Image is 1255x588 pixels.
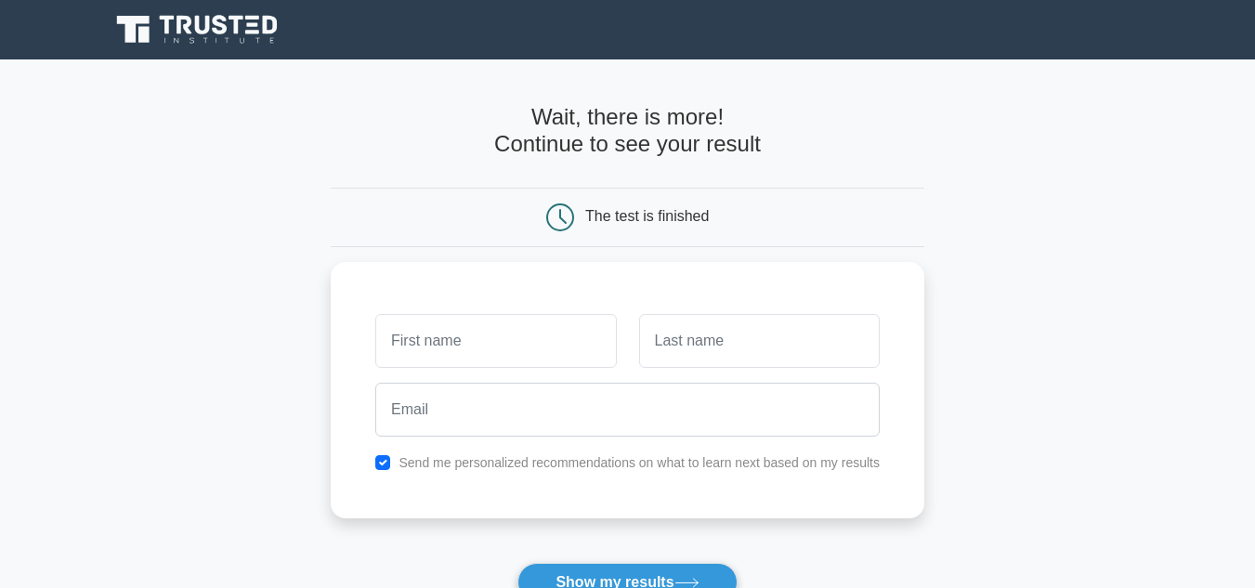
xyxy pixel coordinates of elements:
[331,104,924,158] h4: Wait, there is more! Continue to see your result
[585,208,709,224] div: The test is finished
[375,383,880,437] input: Email
[375,314,616,368] input: First name
[639,314,880,368] input: Last name
[399,455,880,470] label: Send me personalized recommendations on what to learn next based on my results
